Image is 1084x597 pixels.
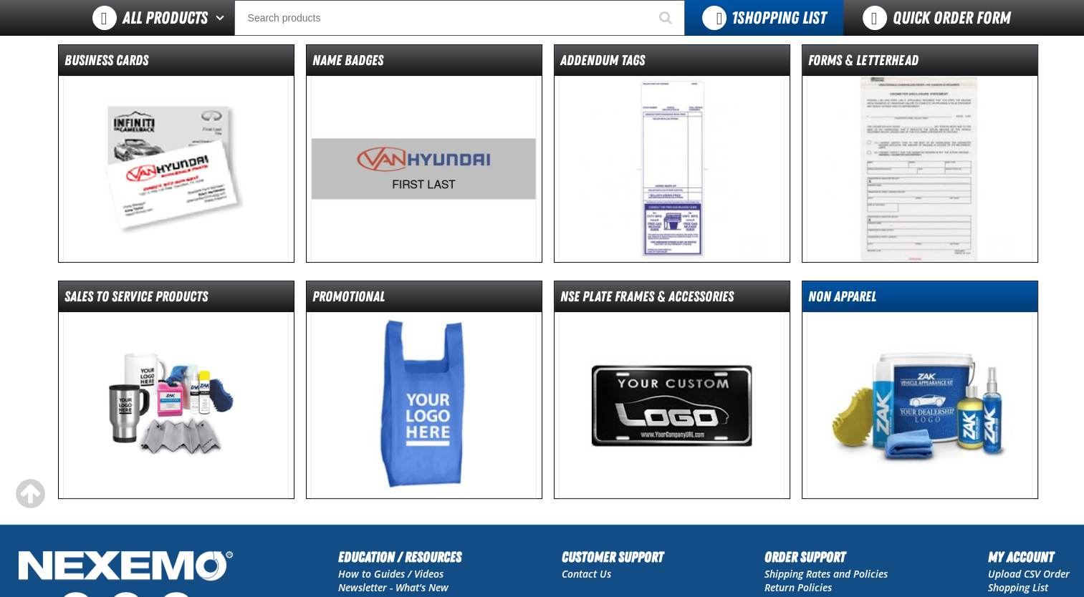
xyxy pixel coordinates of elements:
a: Contact Us [562,567,611,581]
dt: Name Badges [307,51,542,76]
img: Forms & Letterhead [807,76,1032,262]
dt: Addendum Tags [555,51,790,76]
a: Newsletter - What's New [338,581,449,594]
dt: Business Cards [59,51,294,76]
dt: Non Apparel [802,287,1037,312]
h2: Education / Resources [338,546,461,568]
a: How to Guides / Videos [338,567,443,581]
img: nse Plate Frames & Accessories [559,312,785,498]
a: nse Plate Frames & Accessories [554,281,790,499]
strong: 1 [732,8,737,28]
a: Business Cards [58,44,294,263]
img: Addendum Tags [559,76,785,262]
a: Upload CSV Order [988,567,1070,581]
a: Shipping Rates and Policies [764,567,888,581]
a: Return Policies [764,581,832,594]
a: Name Badges [306,44,542,263]
h2: Customer Support [562,546,663,568]
span: Shopping List [732,8,826,28]
img: Name Badges [311,76,537,262]
dt: Sales to Service Products [59,287,294,312]
div: Scroll to the top [14,478,46,510]
span: All Products [123,5,208,31]
img: Promotional [311,312,537,498]
dt: Promotional [307,287,542,312]
img: Non Apparel [807,312,1032,498]
a: Promotional [306,281,542,499]
dt: nse Plate Frames & Accessories [555,287,790,312]
img: Business Cards [63,76,289,262]
img: Nexemo Logo [14,546,237,588]
h2: Order Support [764,546,888,568]
img: Sales to Service Products [63,312,289,498]
a: Non Apparel [802,281,1038,499]
a: Sales to Service Products [58,281,294,499]
a: Addendum Tags [554,44,790,263]
a: Forms & Letterhead [802,44,1038,263]
h2: My Account [988,546,1070,568]
a: Shopping List [988,581,1048,594]
dt: Forms & Letterhead [802,51,1037,76]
